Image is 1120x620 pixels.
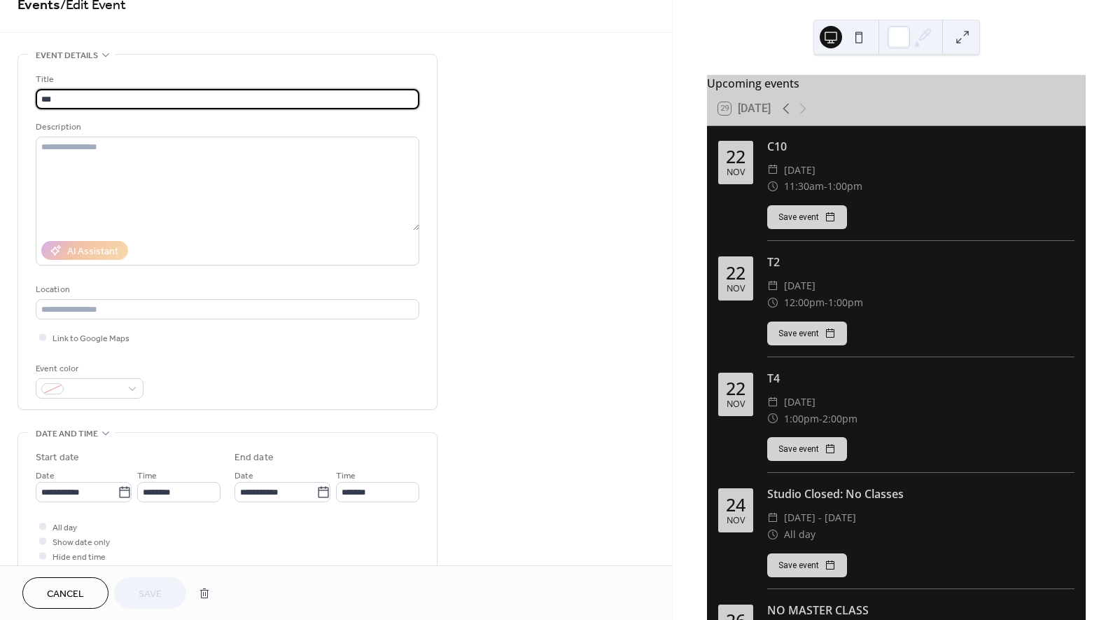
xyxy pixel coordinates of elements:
[767,138,1074,155] div: C10
[726,380,745,397] div: 22
[36,427,98,441] span: Date and time
[784,526,815,543] span: All day
[52,521,77,535] span: All day
[767,205,847,229] button: Save event
[36,48,98,63] span: Event details
[824,178,827,195] span: -
[726,148,745,165] div: 22
[767,553,847,577] button: Save event
[819,411,822,427] span: -
[727,516,745,525] div: Nov
[767,277,778,294] div: ​
[36,72,416,87] div: Title
[827,178,862,195] span: 1:00pm
[36,450,79,465] div: Start date
[727,168,745,177] div: Nov
[784,178,824,195] span: 11:30am
[784,509,856,526] span: [DATE] - [DATE]
[47,587,84,602] span: Cancel
[784,294,825,311] span: 12:00pm
[234,450,274,465] div: End date
[36,282,416,297] div: Location
[767,411,778,427] div: ​
[767,394,778,411] div: ​
[234,469,253,483] span: Date
[36,361,141,376] div: Event color
[767,254,1074,270] div: T2
[767,370,1074,387] div: T4
[726,264,745,282] div: 22
[727,284,745,294] div: Nov
[822,411,857,427] span: 2:00pm
[36,469,55,483] span: Date
[767,162,778,179] div: ​
[22,577,108,609] button: Cancel
[767,437,847,461] button: Save event
[767,178,778,195] div: ​
[767,602,1074,619] div: NO MASTER CLASS
[828,294,863,311] span: 1:00pm
[784,394,815,411] span: [DATE]
[727,400,745,409] div: Nov
[137,469,157,483] span: Time
[36,120,416,135] div: Description
[825,294,828,311] span: -
[336,469,356,483] span: Time
[767,294,778,311] div: ​
[52,331,129,346] span: Link to Google Maps
[707,75,1086,92] div: Upcoming events
[784,277,815,294] span: [DATE]
[784,411,819,427] span: 1:00pm
[784,162,815,179] span: [DATE]
[767,509,778,526] div: ​
[767,526,778,543] div: ​
[52,550,106,565] span: Hide end time
[767,322,847,345] button: Save event
[52,535,110,550] span: Show date only
[767,485,1074,502] div: Studio Closed: No Classes
[726,496,745,514] div: 24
